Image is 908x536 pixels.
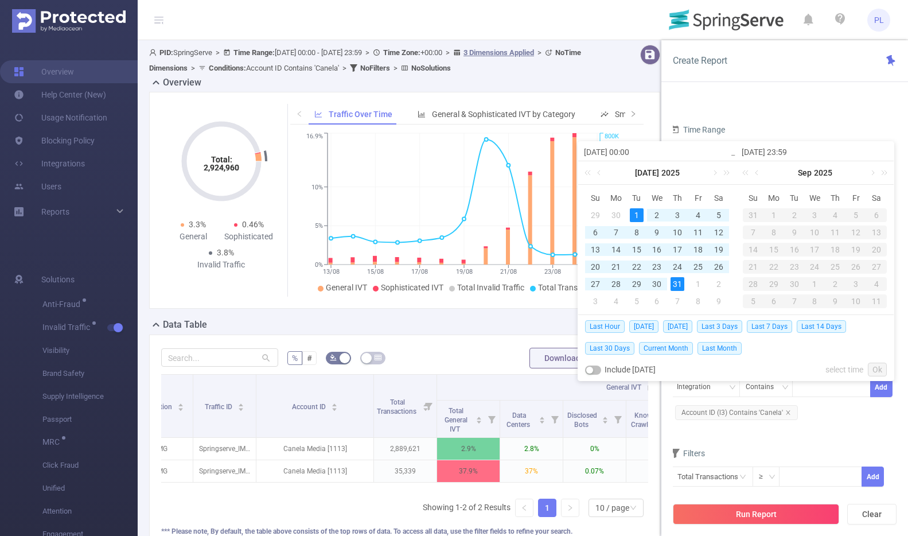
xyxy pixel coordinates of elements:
a: Next month (PageDown) [867,161,877,184]
i: icon: down [782,384,789,392]
td: September 24, 2025 [805,258,825,275]
div: 6 [866,208,887,222]
i: icon: left [296,110,303,117]
div: 31 [743,208,763,222]
td: July 10, 2025 [667,224,688,241]
a: 2025 [660,161,681,184]
span: General IVT [326,283,367,292]
div: 4 [691,208,705,222]
td: October 9, 2025 [825,293,845,310]
td: July 16, 2025 [647,241,668,258]
td: July 1, 2025 [626,207,647,224]
div: 30 [609,208,623,222]
td: July 29, 2025 [626,275,647,293]
div: 17 [671,243,684,257]
span: Solutions [41,268,75,291]
td: October 10, 2025 [845,293,866,310]
div: 9 [712,294,726,308]
td: September 2, 2025 [784,207,805,224]
div: 11 [825,226,845,239]
div: 24 [671,260,684,274]
div: 30 [784,277,805,291]
td: September 6, 2025 [866,207,887,224]
i: icon: right [567,504,574,511]
td: July 6, 2025 [585,224,606,241]
span: > [339,64,350,72]
b: Conditions : [209,64,246,72]
a: Users [14,175,61,198]
button: Run Report [673,504,839,525]
span: > [534,48,545,57]
i: icon: user [149,49,159,56]
td: September 20, 2025 [866,241,887,258]
div: Contains [746,378,782,397]
td: June 30, 2025 [606,207,626,224]
div: 19 [845,243,866,257]
div: 29 [763,277,784,291]
td: October 7, 2025 [784,293,805,310]
a: Previous month (PageUp) [753,161,763,184]
div: 29 [589,208,602,222]
div: 10 [671,226,684,239]
a: [DATE] [634,161,660,184]
td: September 10, 2025 [805,224,825,241]
td: September 13, 2025 [866,224,887,241]
td: July 4, 2025 [688,207,708,224]
div: 15 [630,243,644,257]
a: Previous month (PageUp) [595,161,605,184]
div: 2 [712,277,726,291]
td: July 15, 2025 [626,241,647,258]
div: 4 [825,208,845,222]
span: Account ID Contains 'Canela' [209,64,339,72]
div: 19 [712,243,726,257]
span: Click Fraud [42,454,138,477]
span: 0.46% [242,220,264,229]
td: July 23, 2025 [647,258,668,275]
th: Sun [743,189,763,207]
div: 2 [650,208,664,222]
td: July 26, 2025 [708,258,729,275]
th: Mon [763,189,784,207]
td: September 23, 2025 [784,258,805,275]
td: October 6, 2025 [763,293,784,310]
td: September 16, 2025 [784,241,805,258]
div: 6 [763,294,784,308]
th: Fri [688,189,708,207]
div: 12 [712,226,726,239]
span: Time Range [671,125,725,134]
div: 5 [630,294,644,308]
td: October 4, 2025 [866,275,887,293]
input: Search... [161,348,278,367]
td: October 3, 2025 [845,275,866,293]
td: October 11, 2025 [866,293,887,310]
b: Time Range: [233,48,275,57]
div: Sophisticated [221,231,277,243]
div: 30 [650,277,664,291]
th: Wed [805,189,825,207]
input: Start date [584,145,730,159]
td: September 14, 2025 [743,241,763,258]
span: Traffic Over Time [329,110,392,119]
td: August 31, 2025 [743,207,763,224]
td: July 24, 2025 [667,258,688,275]
td: June 29, 2025 [585,207,606,224]
td: September 8, 2025 [763,224,784,241]
div: 1 [805,277,825,291]
a: Blocking Policy [14,129,95,152]
div: 26 [845,260,866,274]
span: Sa [708,193,729,203]
div: 13 [866,226,887,239]
td: July 2, 2025 [647,207,668,224]
div: 28 [609,277,623,291]
div: 14 [609,243,623,257]
div: 8 [763,226,784,239]
td: September 27, 2025 [866,258,887,275]
td: July 31, 2025 [667,275,688,293]
td: September 25, 2025 [825,258,845,275]
th: Fri [845,189,866,207]
td: September 5, 2025 [845,207,866,224]
td: August 3, 2025 [585,293,606,310]
span: PL [874,9,884,32]
span: Mo [763,193,784,203]
td: July 17, 2025 [667,241,688,258]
